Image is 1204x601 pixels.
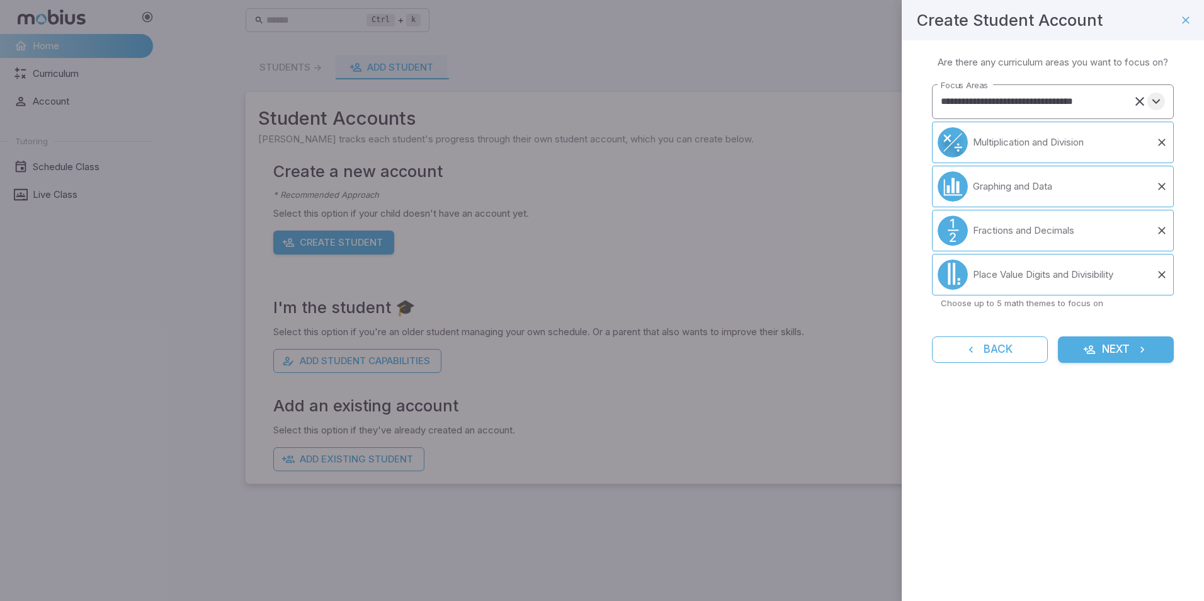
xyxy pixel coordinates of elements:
div: Numbers [938,260,968,290]
p: Fractions and Decimals [973,224,1074,238]
div: Multiply/Divide [938,127,968,157]
button: Back [932,336,1048,363]
p: Place Value Digits and Divisibility [973,268,1113,282]
li: Click to remove [932,122,1174,163]
button: Next [1058,336,1174,363]
p: Multiplication and Division [973,135,1084,149]
label: Focus Areas [941,79,988,91]
button: Open [1147,93,1165,110]
div: Fractions/Decimals [938,215,968,246]
li: Click to remove [932,166,1174,207]
p: Graphing and Data [973,180,1052,193]
p: Are there any curriculum areas you want to focus on? [938,55,1168,69]
div: Data/Graphing [938,171,968,202]
li: Click to remove [932,210,1174,251]
h4: Create Student Account [917,8,1103,33]
button: Clear [1131,93,1149,110]
p: Choose up to 5 math themes to focus on [941,297,1165,309]
li: Click to remove [932,254,1174,295]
